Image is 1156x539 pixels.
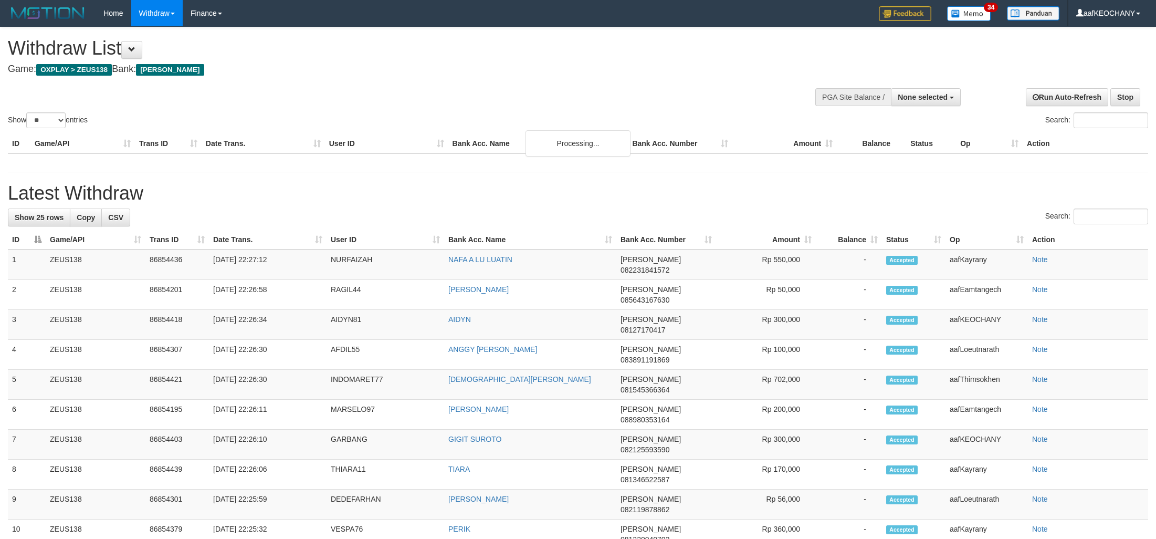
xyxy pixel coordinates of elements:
a: PERIK [448,525,470,533]
td: NURFAIZAH [327,250,444,280]
span: Copy 082125593590 to clipboard [621,445,669,454]
a: Copy [70,209,102,226]
td: aafEamtangech [945,280,1028,310]
td: ZEUS138 [46,400,145,430]
td: GARBANG [327,430,444,460]
span: 34 [984,3,998,12]
span: [PERSON_NAME] [621,315,681,324]
span: [PERSON_NAME] [621,495,681,503]
span: Copy 08127170417 to clipboard [621,326,666,334]
span: Copy 083891191869 to clipboard [621,356,669,364]
td: aafKayrany [945,250,1028,280]
td: RAGIL44 [327,280,444,310]
span: [PERSON_NAME] [621,345,681,354]
td: ZEUS138 [46,280,145,310]
td: AFDIL55 [327,340,444,370]
a: Note [1032,435,1048,443]
input: Search: [1074,112,1148,128]
span: Accepted [886,316,918,325]
td: - [816,340,882,370]
a: Note [1032,495,1048,503]
td: 86854436 [145,250,209,280]
span: [PERSON_NAME] [621,255,681,264]
a: TIARA [448,465,470,473]
span: Copy 081346522587 to clipboard [621,475,669,484]
input: Search: [1074,209,1148,224]
img: Feedback.jpg [879,6,931,21]
td: 86854201 [145,280,209,310]
td: 8 [8,460,46,490]
td: - [816,490,882,520]
span: Copy 082231841572 to clipboard [621,266,669,274]
th: Bank Acc. Name: activate to sort column ascending [444,230,616,250]
label: Search: [1045,112,1148,128]
td: Rp 100,000 [716,340,816,370]
td: [DATE] 22:27:12 [209,250,327,280]
span: Accepted [886,286,918,295]
td: [DATE] 22:26:10 [209,430,327,460]
td: aafKEOCHANY [945,430,1028,460]
th: Date Trans.: activate to sort column ascending [209,230,327,250]
td: AIDYN81 [327,310,444,340]
td: - [816,280,882,310]
span: Accepted [886,525,918,534]
td: [DATE] 22:25:59 [209,490,327,520]
span: [PERSON_NAME] [621,435,681,443]
h4: Game: Bank: [8,64,760,75]
span: Accepted [886,376,918,385]
td: 86854403 [145,430,209,460]
th: ID: activate to sort column descending [8,230,46,250]
td: - [816,250,882,280]
td: 6 [8,400,46,430]
td: [DATE] 22:26:11 [209,400,327,430]
label: Search: [1045,209,1148,224]
span: Show 25 rows [15,213,64,222]
th: Game/API: activate to sort column ascending [46,230,145,250]
td: Rp 170,000 [716,460,816,490]
td: 86854195 [145,400,209,430]
td: - [816,370,882,400]
th: Bank Acc. Number [628,134,732,153]
span: OXPLAY > ZEUS138 [36,64,112,76]
td: 2 [8,280,46,310]
th: Balance [837,134,906,153]
img: panduan.png [1007,6,1059,20]
div: Processing... [526,130,630,157]
a: Note [1032,345,1048,354]
td: - [816,400,882,430]
td: THIARA11 [327,460,444,490]
td: 1 [8,250,46,280]
span: [PERSON_NAME] [136,64,204,76]
td: 3 [8,310,46,340]
a: Note [1032,525,1048,533]
a: [DEMOGRAPHIC_DATA][PERSON_NAME] [448,375,591,383]
span: [PERSON_NAME] [621,405,681,413]
span: Accepted [886,406,918,414]
td: aafLoeutnarath [945,340,1028,370]
th: Status [906,134,956,153]
h1: Withdraw List [8,38,760,59]
td: 86854418 [145,310,209,340]
th: Action [1023,134,1148,153]
th: Game/API [30,134,135,153]
img: MOTION_logo.png [8,5,88,21]
span: Accepted [886,256,918,265]
span: Copy 081545366364 to clipboard [621,386,669,394]
td: 86854301 [145,490,209,520]
td: aafThimsokhen [945,370,1028,400]
span: None selected [898,93,948,101]
td: ZEUS138 [46,430,145,460]
span: CSV [108,213,123,222]
th: Op: activate to sort column ascending [945,230,1028,250]
td: ZEUS138 [46,340,145,370]
a: NAFA A LU LUATIN [448,255,512,264]
a: Note [1032,465,1048,473]
th: ID [8,134,30,153]
td: Rp 200,000 [716,400,816,430]
td: aafKEOCHANY [945,310,1028,340]
a: Stop [1110,88,1140,106]
td: 86854439 [145,460,209,490]
td: aafKayrany [945,460,1028,490]
th: Bank Acc. Number: activate to sort column ascending [616,230,716,250]
th: Status: activate to sort column ascending [882,230,945,250]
